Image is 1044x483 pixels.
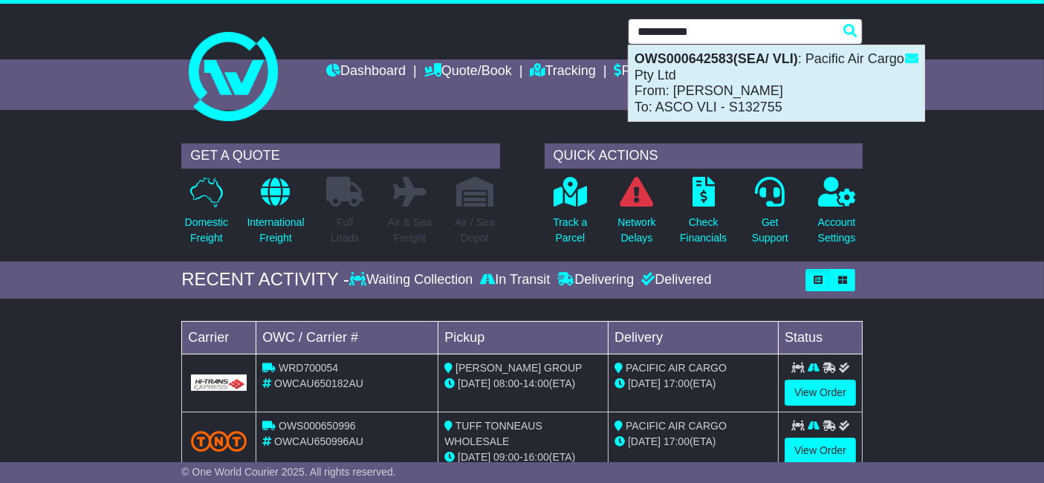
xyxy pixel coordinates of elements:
[424,59,512,85] a: Quote/Book
[617,215,655,246] p: Network Delays
[785,438,856,464] a: View Order
[628,377,661,389] span: [DATE]
[609,321,779,354] td: Delivery
[182,321,256,354] td: Carrier
[438,321,609,354] td: Pickup
[554,272,638,288] div: Delivering
[617,176,656,254] a: NetworkDelays
[785,380,856,406] a: View Order
[493,377,519,389] span: 08:00
[184,176,229,254] a: DomesticFreight
[664,435,690,447] span: 17:00
[388,215,432,246] p: Air & Sea Freight
[279,362,338,374] span: WRD700054
[455,215,495,246] p: Air / Sea Depot
[256,321,438,354] td: OWC / Carrier #
[523,377,549,389] span: 14:00
[679,176,727,254] a: CheckFinancials
[628,435,661,447] span: [DATE]
[349,272,476,288] div: Waiting Collection
[181,466,396,478] span: © One World Courier 2025. All rights reserved.
[615,59,682,85] a: Financials
[817,176,857,254] a: AccountSettings
[279,420,356,432] span: OWS000650996
[274,377,363,389] span: OWCAU650182AU
[626,362,727,374] span: PACIFIC AIR CARGO
[752,215,788,246] p: Get Support
[545,143,863,169] div: QUICK ACTIONS
[615,434,772,450] div: (ETA)
[626,420,727,432] span: PACIFIC AIR CARGO
[615,376,772,392] div: (ETA)
[553,215,587,246] p: Track a Parcel
[638,272,711,288] div: Delivered
[680,215,727,246] p: Check Financials
[191,375,247,391] img: GetCarrierServiceLogo
[664,377,690,389] span: 17:00
[635,51,798,66] strong: OWS000642583(SEA/ VLI)
[779,321,863,354] td: Status
[818,215,856,246] p: Account Settings
[751,176,789,254] a: GetSupport
[493,451,519,463] span: 09:00
[552,176,588,254] a: Track aParcel
[444,376,602,392] div: - (ETA)
[185,215,228,246] p: Domestic Freight
[444,450,602,465] div: - (ETA)
[629,45,924,121] div: : Pacific Air Cargo Pty Ltd From: [PERSON_NAME] To: ASCO VLI - S132755
[246,176,305,254] a: InternationalFreight
[455,362,582,374] span: [PERSON_NAME] GROUP
[476,272,554,288] div: In Transit
[247,215,304,246] p: International Freight
[458,451,490,463] span: [DATE]
[326,59,406,85] a: Dashboard
[191,431,247,451] img: TNT_Domestic.png
[181,269,349,291] div: RECENT ACTIVITY -
[274,435,363,447] span: OWCAU650996AU
[458,377,490,389] span: [DATE]
[531,59,596,85] a: Tracking
[181,143,499,169] div: GET A QUOTE
[523,451,549,463] span: 16:00
[444,420,542,447] span: TUFF TONNEAUS WHOLESALE
[326,215,363,246] p: Full Loads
